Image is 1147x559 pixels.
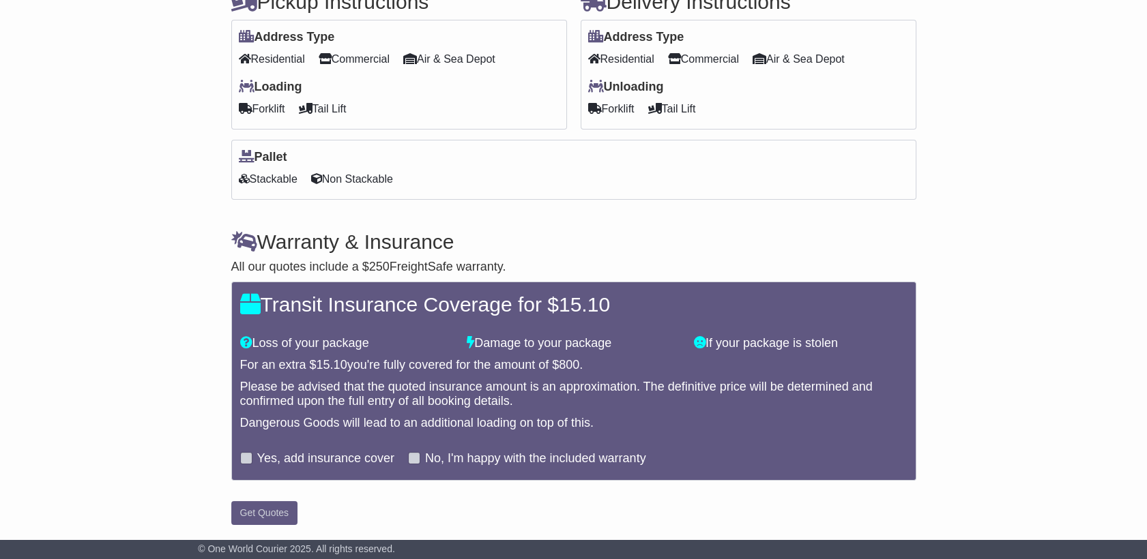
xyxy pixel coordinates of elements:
label: Loading [239,80,302,95]
span: Commercial [668,48,739,70]
span: Residential [588,48,654,70]
span: 15.10 [317,358,347,372]
label: No, I'm happy with the included warranty [425,451,646,466]
label: Unloading [588,80,664,95]
span: Stackable [239,168,297,190]
label: Address Type [588,30,684,45]
span: 250 [369,260,390,273]
span: 15.10 [559,293,610,316]
div: If your package is stolen [687,336,914,351]
button: Get Quotes [231,501,298,525]
label: Address Type [239,30,335,45]
span: Tail Lift [648,98,696,119]
span: Residential [239,48,305,70]
h4: Transit Insurance Coverage for $ [240,293,908,316]
span: Forklift [239,98,285,119]
div: Dangerous Goods will lead to an additional loading on top of this. [240,416,908,431]
label: Pallet [239,150,287,165]
div: For an extra $ you're fully covered for the amount of $ . [240,358,908,373]
span: © One World Courier 2025. All rights reserved. [198,543,395,554]
div: Please be advised that the quoted insurance amount is an approximation. The definitive price will... [240,380,908,409]
span: Commercial [319,48,390,70]
span: Non Stackable [311,168,393,190]
div: Loss of your package [233,336,461,351]
div: All our quotes include a $ FreightSafe warranty. [231,260,916,275]
span: Tail Lift [299,98,347,119]
label: Yes, add insurance cover [257,451,394,466]
span: Forklift [588,98,635,119]
span: Air & Sea Depot [403,48,495,70]
span: 800 [559,358,579,372]
h4: Warranty & Insurance [231,230,916,253]
div: Damage to your package [460,336,687,351]
span: Air & Sea Depot [753,48,845,70]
